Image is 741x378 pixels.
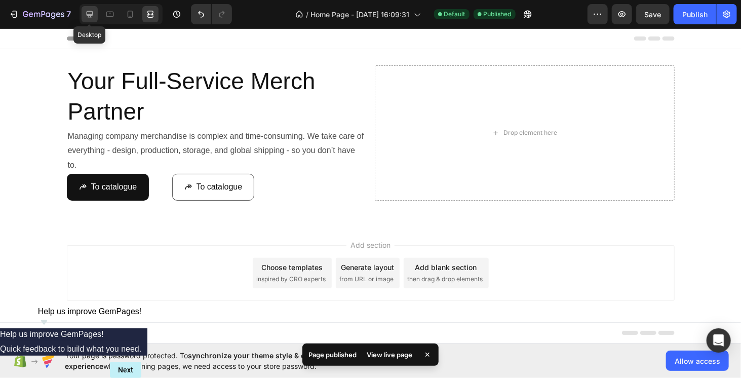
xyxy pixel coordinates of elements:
span: Allow access [675,356,720,366]
p: To catalogue [91,152,137,166]
p: To catalogue [197,152,243,166]
div: Choose templates [261,234,323,244]
span: synchronize your theme style & enhance your experience [65,351,349,370]
span: / [306,9,309,20]
div: Rich Text Editor. Editing area: main [197,152,243,166]
span: then drag & drop elements [408,246,483,255]
h2: Rich Text Editor. Editing area: main [67,37,367,100]
p: Page published [308,350,357,360]
span: inspired by CRO experts [257,246,326,255]
span: from URL or image [340,246,394,255]
button: <p>To catalogue</p> [67,145,149,172]
span: Add section [346,211,395,222]
span: Your page is password protected. To when designing pages, we need access to your store password. [65,350,388,371]
span: Default [444,10,465,19]
button: Publish [674,4,716,24]
p: Your Full-Service Merch Partner [68,38,366,99]
div: View live page [361,348,418,362]
span: Home Page - [DATE] 16:09:31 [311,9,410,20]
span: Save [645,10,661,19]
button: 7 [4,4,75,24]
p: Managing company merchandise is complex and time-consuming. We take care of everything - design, ... [68,101,366,144]
div: Drop element here [504,100,558,108]
div: Undo/Redo [191,4,232,24]
div: Open Intercom Messenger [707,328,731,353]
button: <p>To catalogue</p> [172,145,255,172]
button: Allow access [666,351,729,371]
p: 7 [66,8,71,20]
button: Save [636,4,670,24]
div: Publish [682,9,708,20]
div: Add blank section [415,234,477,244]
button: Show survey - Help us improve GemPages! [38,307,142,328]
div: Rich Text Editor. Editing area: main [67,100,367,145]
span: Help us improve GemPages! [38,307,142,316]
div: Generate layout [341,234,394,244]
span: Published [484,10,512,19]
